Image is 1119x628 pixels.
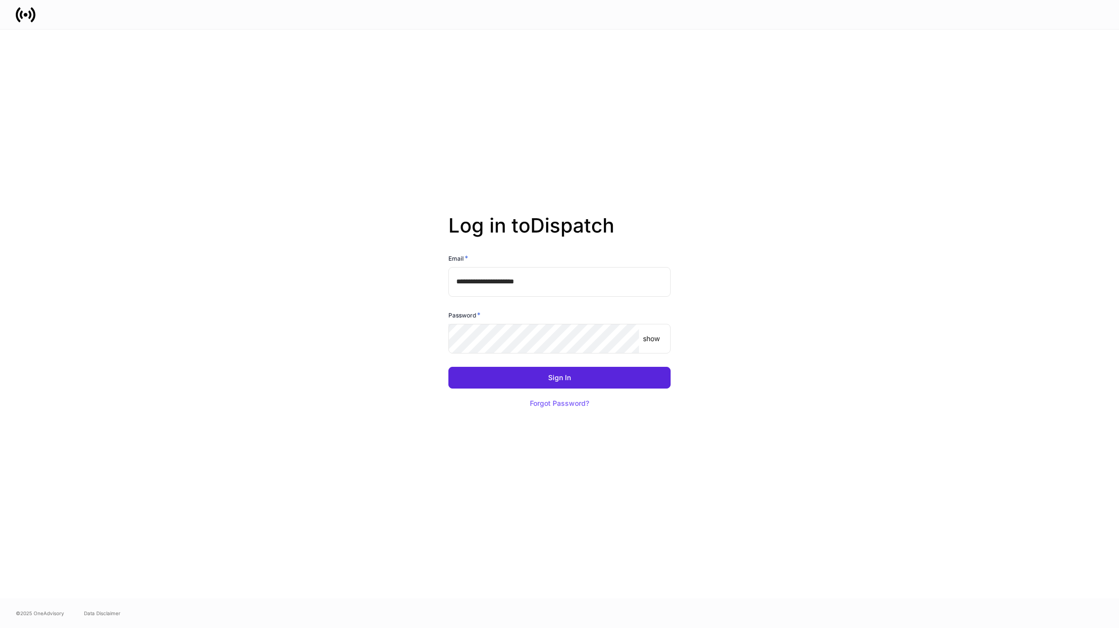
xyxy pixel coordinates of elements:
div: Forgot Password? [530,400,589,407]
span: © 2025 OneAdvisory [16,609,64,617]
h6: Email [448,253,468,263]
button: Forgot Password? [518,392,601,414]
h6: Password [448,310,480,320]
a: Data Disclaimer [84,609,120,617]
p: show [643,334,660,344]
h2: Log in to Dispatch [448,214,671,253]
button: Sign In [448,367,671,389]
div: Sign In [548,374,571,381]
